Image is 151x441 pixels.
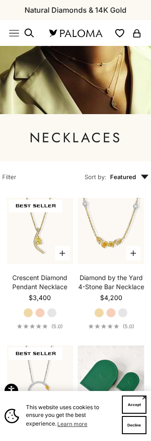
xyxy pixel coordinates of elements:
[9,200,62,212] span: BEST SELLER
[78,198,144,264] a: #YellowGold #RoseGold #WhiteGold
[114,27,142,39] nav: Secondary navigation
[7,273,73,291] a: Crescent Diamond Pendant Necklace
[141,395,147,400] button: Close
[17,324,48,329] div: 5.0 out of 5.0 stars
[123,323,134,330] span: (5.0)
[78,198,144,264] img: #YellowGold
[2,161,75,187] button: Filter
[110,172,149,181] span: Featured
[75,161,149,187] button: Sort by: Featured
[7,198,73,264] img: #YellowGold
[30,129,121,147] h1: Necklaces
[78,273,144,291] a: Diamond by the Yard 4-Stone Bar Necklace
[9,347,62,360] span: BEST SELLER
[122,416,146,434] button: Decline
[88,324,119,329] div: 5.0 out of 5.0 stars
[5,409,19,423] img: Cookie banner
[122,396,146,414] button: Accept
[7,346,73,412] a: #YellowGold #RoseGold #WhiteGold
[100,293,122,302] sale-price: $4,200
[88,323,134,330] a: 5.0 out of 5.0 stars(5.0)
[25,4,126,16] p: Natural Diamonds & 14K Gold
[51,323,63,330] span: (5.0)
[56,419,89,429] a: Learn more
[26,403,115,429] span: This website uses cookies to ensure you get the best experience.
[85,172,106,181] span: Sort by:
[9,28,38,39] nav: Primary navigation
[17,323,63,330] a: 5.0 out of 5.0 stars(5.0)
[29,293,51,302] sale-price: $3,400
[7,346,73,412] img: #WhiteGold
